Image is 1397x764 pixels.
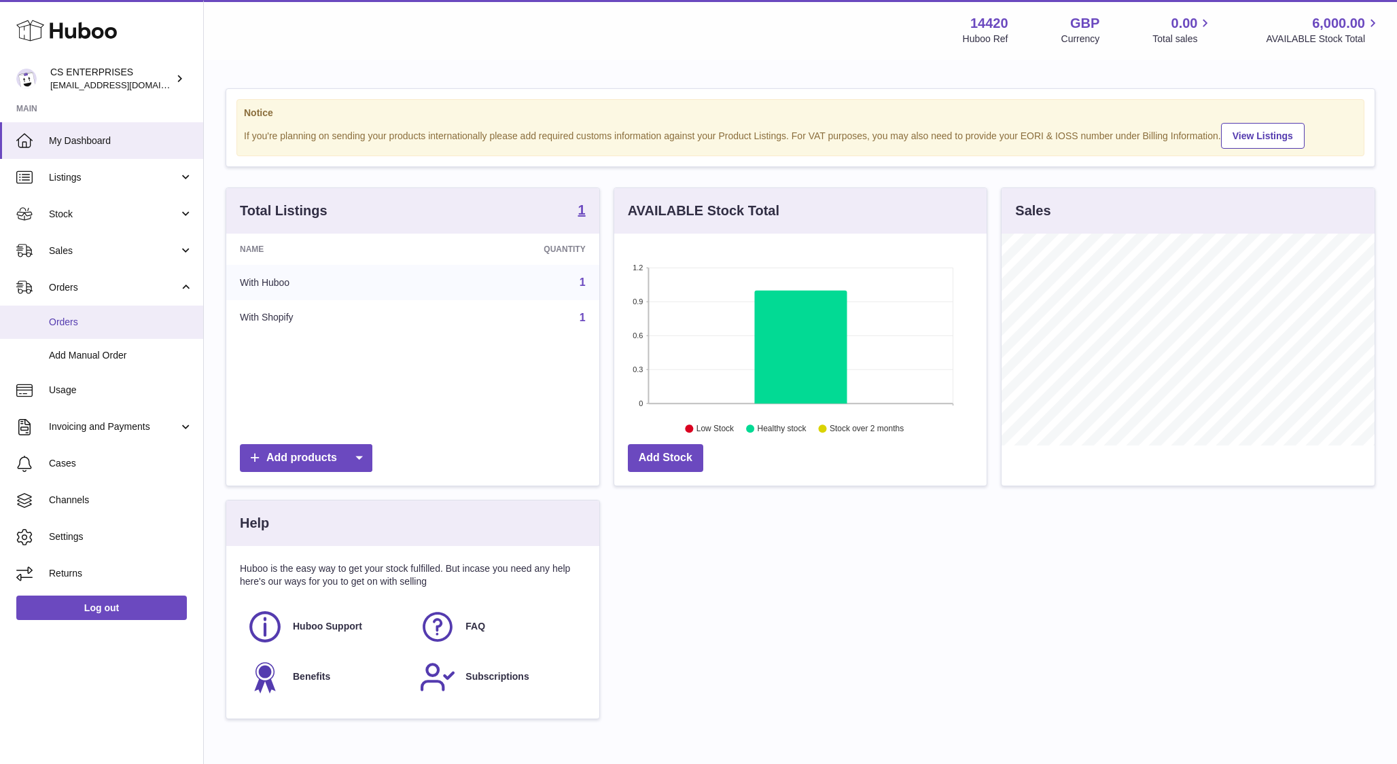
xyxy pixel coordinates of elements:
[757,424,807,434] text: Healthy stock
[247,659,406,695] a: Benefits
[49,208,179,221] span: Stock
[49,494,193,507] span: Channels
[49,567,193,580] span: Returns
[633,297,643,306] text: 0.9
[1171,14,1198,33] span: 0.00
[244,121,1357,149] div: If you're planning on sending your products internationally please add required customs informati...
[16,69,37,89] img: csenterprisesholding@gmail.com
[427,234,599,265] th: Quantity
[247,608,406,645] a: Huboo Support
[578,203,586,219] a: 1
[1015,202,1050,220] h3: Sales
[49,281,179,294] span: Orders
[970,14,1008,33] strong: 14420
[633,365,643,374] text: 0.3
[49,134,193,147] span: My Dashboard
[580,276,586,288] a: 1
[49,457,193,470] span: Cases
[226,300,427,335] td: With Shopify
[696,424,735,434] text: Low Stock
[240,444,372,472] a: Add products
[465,670,529,683] span: Subscriptions
[16,596,187,620] a: Log out
[419,659,578,695] a: Subscriptions
[49,420,179,433] span: Invoicing and Payments
[419,608,578,645] a: FAQ
[49,316,193,329] span: Orders
[628,444,703,472] a: Add Stock
[1312,14,1365,33] span: 6,000.00
[1070,14,1099,33] strong: GBP
[633,331,643,340] text: 0.6
[49,171,179,184] span: Listings
[244,107,1357,120] strong: Notice
[963,33,1008,46] div: Huboo Ref
[1152,14,1213,46] a: 0.00 Total sales
[628,202,779,220] h3: AVAILABLE Stock Total
[633,263,643,272] text: 1.2
[240,202,328,220] h3: Total Listings
[830,424,904,434] text: Stock over 2 months
[580,312,586,323] a: 1
[50,66,173,92] div: CS ENTERPRISES
[50,79,200,90] span: [EMAIL_ADDRESS][DOMAIN_NAME]
[465,620,485,633] span: FAQ
[293,670,330,683] span: Benefits
[240,514,269,532] h3: Help
[240,562,586,588] p: Huboo is the easy way to get your stock fulfilled. But incase you need any help here's our ways f...
[49,530,193,543] span: Settings
[1152,33,1213,46] span: Total sales
[49,244,179,257] span: Sales
[1266,14,1381,46] a: 6,000.00 AVAILABLE Stock Total
[49,349,193,362] span: Add Manual Order
[639,399,643,407] text: 0
[1221,123,1305,149] a: View Listings
[1061,33,1100,46] div: Currency
[226,234,427,265] th: Name
[293,620,362,633] span: Huboo Support
[49,384,193,397] span: Usage
[226,265,427,300] td: With Huboo
[578,203,586,217] strong: 1
[1266,33,1381,46] span: AVAILABLE Stock Total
